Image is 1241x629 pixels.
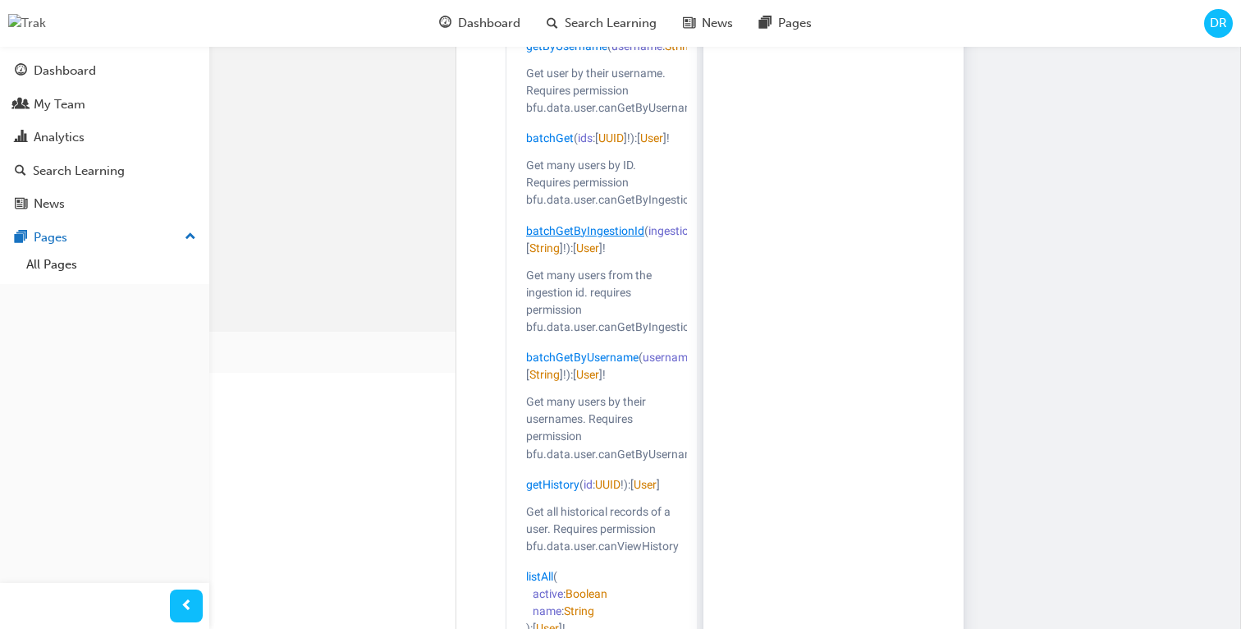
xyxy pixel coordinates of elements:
p: Get all historical records of a user. Requires permission bfu.data.user.canViewHistory [526,503,674,555]
div: My Team [34,95,85,114]
a: guage-iconDashboard [426,7,533,40]
a: User [640,131,663,145]
span: news-icon [683,13,695,34]
span: DR [1210,14,1227,33]
span: pages-icon [15,231,27,246]
a: getHistory [526,478,579,491]
a: UUID [595,478,620,491]
a: User [634,478,657,491]
span: : [533,604,594,618]
span: people-icon [15,98,27,112]
a: batchGetByUsername [526,351,639,364]
span: News [702,14,733,33]
span: prev-icon [181,596,193,617]
span: id [584,478,593,491]
div: ( ) : [ ] ! [526,130,674,147]
a: All Pages [20,252,203,278]
span: ingestionIds [648,224,711,237]
span: username [611,39,662,53]
a: batchGet [526,131,574,145]
a: String [529,368,560,381]
span: search-icon [547,13,558,34]
span: chart-icon [15,131,27,145]
div: News [34,195,65,213]
button: DashboardMy TeamAnalyticsSearch LearningNews [7,53,203,223]
p: Get many users from the ingestion id. requires permission bfu.data.user.canGetByIngestionId [526,267,674,336]
span: : ! [611,39,698,53]
a: User [576,368,599,381]
a: batchGetByIngestionId [526,224,644,237]
span: Dashboard [458,14,520,33]
a: Dashboard [7,56,203,86]
span: guage-icon [15,64,27,79]
div: Search Learning [33,162,125,181]
div: ( ) : [ ] [526,476,674,494]
span: ids [578,131,593,145]
span: up-icon [185,227,196,248]
a: News [7,189,203,219]
p: Get many users by ID. Requires permission bfu.data.user.canGetByIngestionId [526,157,674,209]
a: String [665,39,695,53]
a: Analytics [7,122,203,153]
span: Pages [778,14,812,33]
button: Pages [7,223,203,253]
a: listAll [526,570,553,583]
div: Dashboard [34,62,96,80]
a: String [529,241,560,255]
span: guage-icon [439,13,451,34]
span: : [ ] ! [526,224,713,255]
div: Pages [34,228,67,247]
span: search-icon [15,164,26,179]
a: Search Learning [7,156,203,186]
button: DR [1204,9,1233,38]
a: UUID [598,131,624,145]
span: name [533,604,561,618]
a: Boolean [566,587,607,600]
span: : [ ] ! [578,131,630,145]
div: ( ) : [ ] ! [526,223,674,257]
div: Analytics [34,128,85,147]
span: pages-icon [759,13,772,34]
div: ( ) : [ ] ! [526,349,674,383]
span: : [533,587,607,600]
a: getByUsername [526,39,607,53]
p: Get user by their username. Requires permission bfu.data.user.canGetByUsername [526,65,674,117]
span: usernames [643,351,699,364]
a: User [576,241,599,255]
p: Get many users by their usernames. Requires permission bfu.data.user.canGetByUsername [526,393,674,462]
span: Search Learning [565,14,657,33]
span: : ! [584,478,624,491]
span: news-icon [15,197,27,212]
a: My Team [7,90,203,120]
a: String [564,604,594,618]
a: pages-iconPages [746,7,825,40]
a: news-iconNews [670,7,746,40]
img: Trak [8,14,46,33]
span: active [533,587,563,600]
a: search-iconSearch Learning [533,7,670,40]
